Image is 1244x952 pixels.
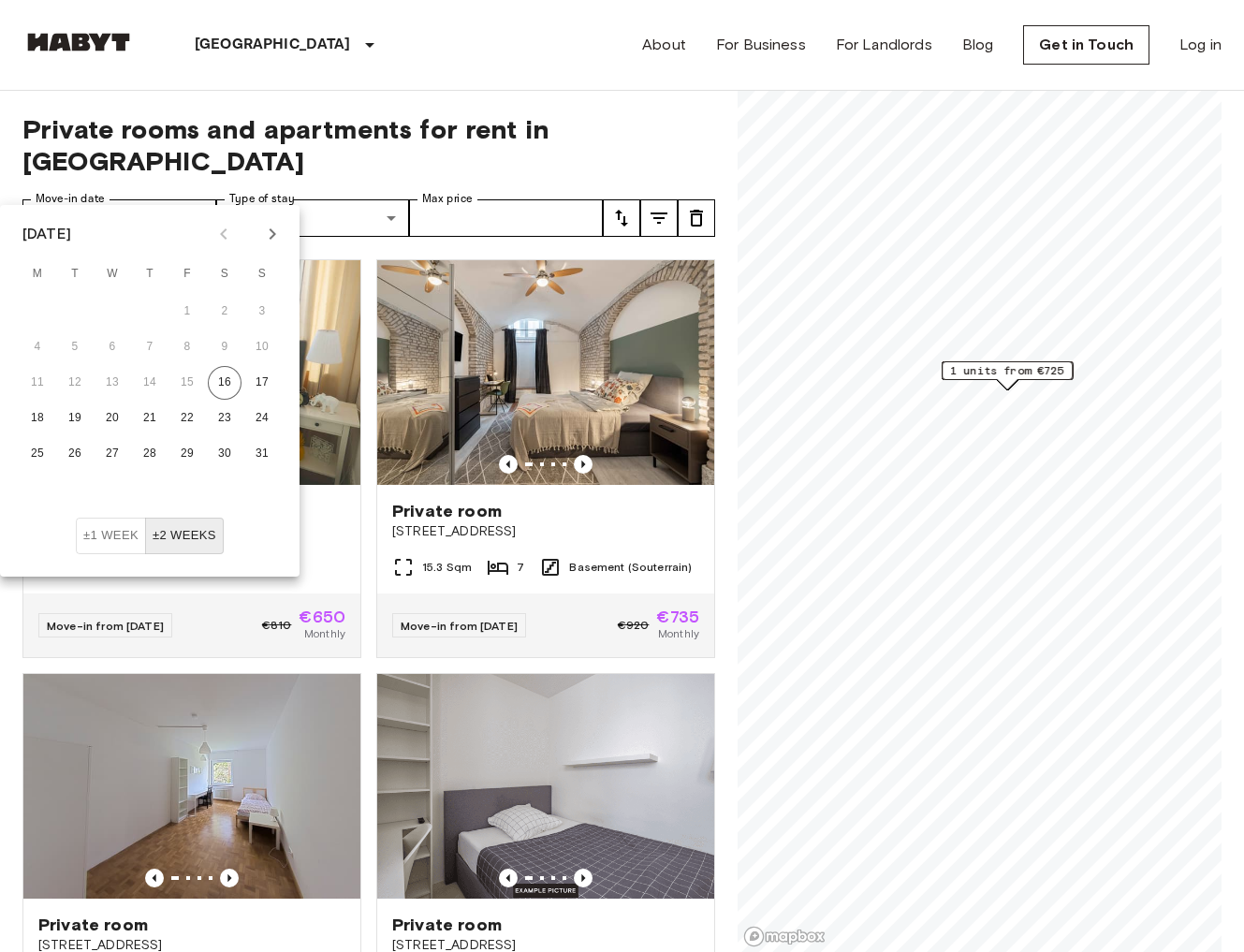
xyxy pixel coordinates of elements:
[21,402,54,435] button: 18
[133,437,167,471] button: 28
[1179,34,1222,56] a: Log in
[422,191,473,207] label: Max price
[656,608,699,625] span: €735
[392,500,502,522] span: Private room
[603,199,640,237] button: tune
[23,674,360,899] img: Marketing picture of unit DE-02-023-04M
[245,437,279,471] button: 31
[245,256,279,293] span: Sunday
[962,34,994,56] a: Blog
[95,402,129,435] button: 20
[22,223,71,245] div: [DATE]
[392,914,502,936] span: Private room
[76,518,146,554] button: ±1 week
[377,260,714,485] img: Marketing picture of unit DE-02-004-006-05HF
[145,869,164,887] button: Previous image
[76,518,224,554] div: Move In Flexibility
[245,366,279,400] button: 17
[640,199,678,237] button: tune
[658,625,699,642] span: Monthly
[262,617,292,634] span: €810
[133,402,167,435] button: 21
[517,559,524,576] span: 7
[422,559,472,576] span: 15.3 Sqm
[195,34,351,56] p: [GEOGRAPHIC_DATA]
[220,869,239,887] button: Previous image
[499,869,518,887] button: Previous image
[36,191,105,207] label: Move-in date
[942,361,1073,390] div: Map marker
[836,34,932,56] a: For Landlords
[499,455,518,474] button: Previous image
[642,34,686,56] a: About
[22,33,135,51] img: Habyt
[208,366,241,400] button: 16
[716,34,806,56] a: For Business
[574,455,593,474] button: Previous image
[245,402,279,435] button: 24
[47,619,164,633] span: Move-in from [DATE]
[208,402,241,435] button: 23
[208,437,241,471] button: 30
[21,256,54,293] span: Monday
[38,914,148,936] span: Private room
[376,259,715,658] a: Marketing picture of unit DE-02-004-006-05HFPrevious imagePrevious imagePrivate room[STREET_ADDRE...
[1023,25,1149,65] a: Get in Touch
[95,437,129,471] button: 27
[256,218,288,250] button: Next month
[145,518,224,554] button: ±2 weeks
[299,608,345,625] span: €650
[950,362,1064,379] span: 1 units from €725
[170,402,204,435] button: 22
[678,199,715,237] button: tune
[58,437,92,471] button: 26
[569,559,692,576] span: Basement (Souterrain)
[170,437,204,471] button: 29
[95,256,129,293] span: Wednesday
[618,617,650,634] span: €920
[58,402,92,435] button: 19
[743,926,826,947] a: Mapbox logo
[208,256,241,293] span: Saturday
[21,437,54,471] button: 25
[574,869,593,887] button: Previous image
[22,113,715,177] span: Private rooms and apartments for rent in [GEOGRAPHIC_DATA]
[377,674,714,899] img: Marketing picture of unit DE-02-002-002-02HF
[392,522,699,541] span: [STREET_ADDRESS]
[401,619,518,633] span: Move-in from [DATE]
[170,256,204,293] span: Friday
[58,256,92,293] span: Tuesday
[304,625,345,642] span: Monthly
[133,256,167,293] span: Thursday
[229,191,295,207] label: Type of stay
